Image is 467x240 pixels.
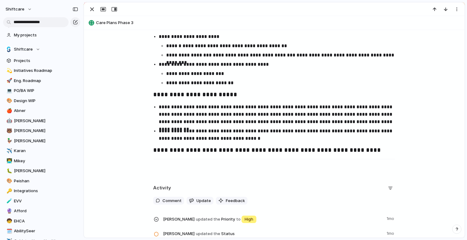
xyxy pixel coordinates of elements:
[387,229,395,237] span: 1mo
[3,176,80,186] a: 🎨Peishan
[196,216,220,222] span: updated the
[6,157,11,164] div: 👨‍💻
[6,178,12,184] button: 🎨
[14,108,78,114] span: Abner
[14,32,78,38] span: My projects
[14,158,78,164] span: Mikey
[6,87,11,94] div: 💻
[6,177,11,184] div: 🎨
[245,216,253,222] span: High
[87,18,462,28] button: Care Plans Phase 3
[3,217,80,226] a: 🧒EHCA
[6,158,12,164] button: 👨‍💻
[6,127,11,134] div: 🐻
[3,56,80,65] a: Projects
[3,206,80,216] a: 🔮Afford
[3,31,80,40] a: My projects
[14,198,78,204] span: EVV
[3,116,80,126] a: 🤖[PERSON_NAME]
[6,198,12,204] button: 🧪
[3,197,80,206] a: 🧪EVV
[153,184,171,192] h2: Activity
[14,78,78,84] span: Eng. Roadmap
[14,58,78,64] span: Projects
[3,126,80,135] a: 🐻[PERSON_NAME]
[14,88,78,94] span: PO/BA WIP
[6,67,11,74] div: 💫
[6,168,11,175] div: 🐛
[6,168,12,174] button: 🐛
[3,156,80,166] a: 👨‍💻Mikey
[6,137,11,144] div: 🦆
[6,228,11,235] div: 🗓️
[6,197,11,205] div: 🧪
[6,188,12,194] button: 🔑
[14,68,78,74] span: Initiatives Roadmap
[3,226,80,236] a: 🗓️AbilitySeer
[14,98,78,104] span: Design WIP
[6,218,12,224] button: 🧒
[163,216,195,222] span: [PERSON_NAME]
[14,46,33,52] span: Shiftcare
[226,198,245,204] span: Feedback
[3,166,80,176] a: 🐛[PERSON_NAME]
[6,117,11,124] div: 🤖
[6,108,12,114] button: 🍎
[14,228,78,234] span: AbilitySeer
[3,45,80,54] button: Shiftcare
[14,128,78,134] span: [PERSON_NAME]
[14,178,78,184] span: Peishan
[6,78,12,84] button: 🚀
[3,146,80,155] a: ✈️Karan
[96,20,462,26] span: Care Plans Phase 3
[196,231,220,237] span: updated the
[6,217,11,225] div: 🧒
[6,147,11,155] div: ✈️
[14,218,78,224] span: EHCA
[163,231,195,237] span: [PERSON_NAME]
[187,197,213,205] button: Update
[153,197,184,205] button: Comment
[14,148,78,154] span: Karan
[236,216,241,222] span: to
[6,118,12,124] button: 🤖
[3,76,80,85] a: 🚀Eng. Roadmap
[3,136,80,146] a: 🦆[PERSON_NAME]
[163,229,383,238] span: Status
[196,198,211,204] span: Update
[216,197,247,205] button: Feedback
[14,188,78,194] span: Integrations
[3,106,80,115] a: 🍎Abner
[6,228,12,234] button: 🗓️
[3,86,80,95] div: 💻PO/BA WIP
[14,118,78,124] span: [PERSON_NAME]
[6,148,12,154] button: ✈️
[6,188,11,195] div: 🔑
[3,4,35,14] button: shiftcare
[6,77,11,84] div: 🚀
[14,138,78,144] span: [PERSON_NAME]
[6,208,11,215] div: 🔮
[3,186,80,196] a: 🔑Integrations
[3,96,80,106] div: 🎨Design WIP
[14,208,78,214] span: Afford
[3,66,80,75] a: 💫Initiatives Roadmap
[6,138,12,144] button: 🦆
[162,198,182,204] span: Comment
[6,208,12,214] button: 🔮
[6,98,12,104] button: 🎨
